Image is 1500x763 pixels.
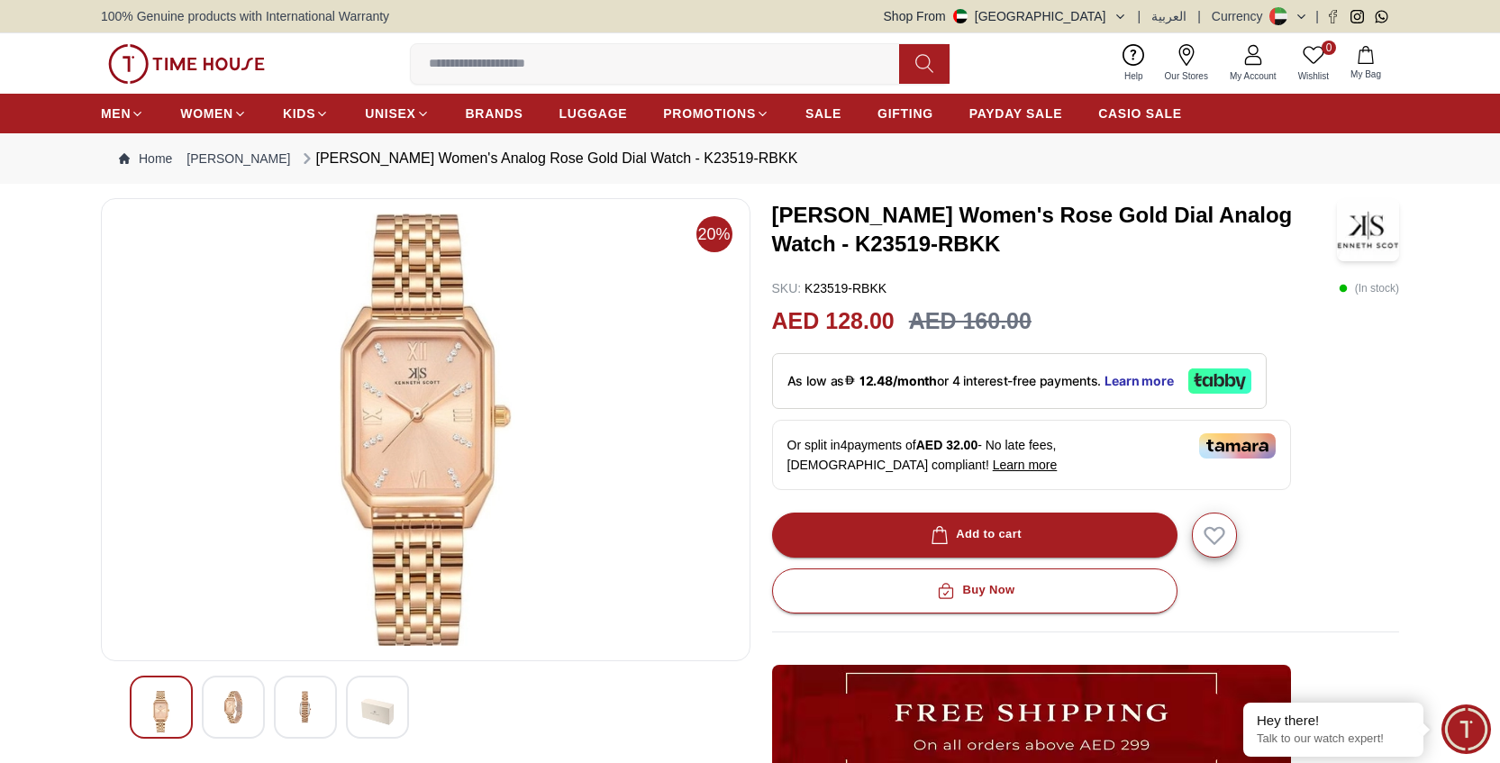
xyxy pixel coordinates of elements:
button: My Bag [1340,42,1392,85]
span: | [1138,7,1141,25]
img: Kenneth Scott Women's Analog Rose Gold Dial Watch - K23519-RBKK [116,213,735,646]
a: [PERSON_NAME] [186,150,290,168]
span: Learn more [993,458,1058,472]
a: MEN [101,97,144,130]
a: GIFTING [877,97,933,130]
button: Shop From[GEOGRAPHIC_DATA] [884,7,1127,25]
a: WOMEN [180,97,247,130]
button: العربية [1151,7,1186,25]
a: Home [119,150,172,168]
div: Or split in 4 payments of - No late fees, [DEMOGRAPHIC_DATA] compliant! [772,420,1291,490]
div: Hey there! [1257,712,1410,730]
span: GIFTING [877,104,933,123]
span: My Account [1223,69,1284,83]
span: PROMOTIONS [663,104,756,123]
a: CASIO SALE [1098,97,1182,130]
span: SALE [805,104,841,123]
p: K23519-RBKK [772,279,887,297]
a: Instagram [1350,10,1364,23]
p: ( In stock ) [1339,279,1399,297]
span: PAYDAY SALE [969,104,1062,123]
span: Our Stores [1158,69,1215,83]
div: Add to cart [927,524,1022,545]
span: AED 32.00 [916,438,977,452]
span: KIDS [283,104,315,123]
span: LUGGAGE [559,104,628,123]
img: United Arab Emirates [953,9,968,23]
a: Help [1114,41,1154,86]
span: SKU : [772,281,802,295]
a: KIDS [283,97,329,130]
a: Our Stores [1154,41,1219,86]
a: UNISEX [365,97,429,130]
button: Add to cart [772,513,1177,558]
img: Kenneth Scott Women's Analog Rose Gold Dial Watch - K23519-RBKK [217,691,250,723]
span: | [1315,7,1319,25]
div: [PERSON_NAME] Women's Analog Rose Gold Dial Watch - K23519-RBKK [298,148,798,169]
span: WOMEN [180,104,233,123]
img: Tamara [1199,433,1276,459]
span: 0 [1322,41,1336,55]
a: LUGGAGE [559,97,628,130]
button: Buy Now [772,568,1177,613]
a: BRANDS [466,97,523,130]
span: UNISEX [365,104,415,123]
span: Help [1117,69,1150,83]
span: | [1197,7,1201,25]
a: Facebook [1326,10,1340,23]
span: 20% [696,216,732,252]
span: MEN [101,104,131,123]
a: 0Wishlist [1287,41,1340,86]
a: SALE [805,97,841,130]
span: CASIO SALE [1098,104,1182,123]
div: Chat Widget [1441,704,1491,754]
img: Kenneth Scott Women's Analog Rose Gold Dial Watch - K23519-RBKK [361,691,394,732]
img: Kenneth Scott Women's Rose Gold Dial Analog Watch - K23519-RBKK [1337,198,1399,261]
span: 100% Genuine products with International Warranty [101,7,389,25]
a: Whatsapp [1375,10,1388,23]
p: Talk to our watch expert! [1257,731,1410,747]
img: ... [108,44,265,84]
a: PROMOTIONS [663,97,769,130]
div: Currency [1212,7,1270,25]
h3: AED 160.00 [909,304,1032,339]
span: My Bag [1343,68,1388,81]
div: Buy Now [933,580,1014,601]
img: Kenneth Scott Women's Analog Rose Gold Dial Watch - K23519-RBKK [145,691,177,732]
h2: AED 128.00 [772,304,895,339]
a: PAYDAY SALE [969,97,1062,130]
h3: [PERSON_NAME] Women's Rose Gold Dial Analog Watch - K23519-RBKK [772,201,1338,259]
span: Wishlist [1291,69,1336,83]
nav: Breadcrumb [101,133,1399,184]
img: Kenneth Scott Women's Analog Rose Gold Dial Watch - K23519-RBKK [289,691,322,723]
span: BRANDS [466,104,523,123]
